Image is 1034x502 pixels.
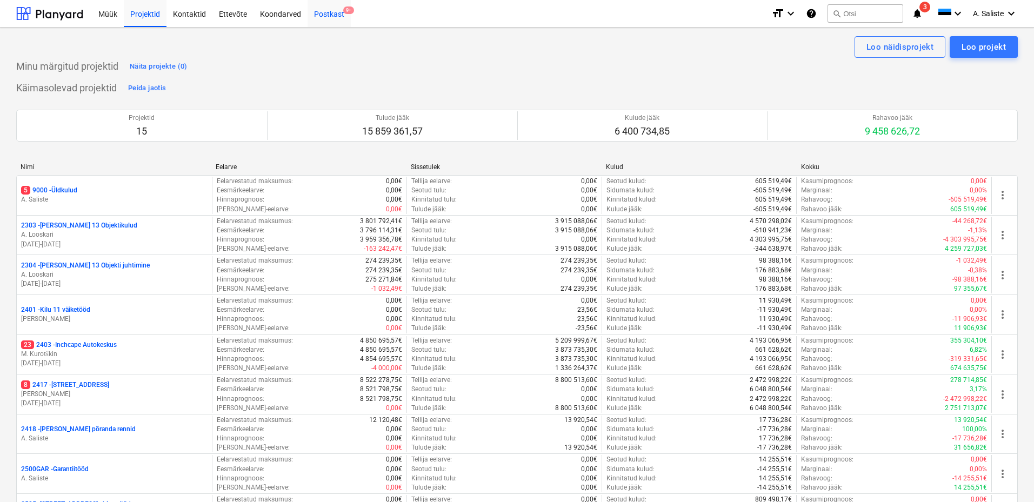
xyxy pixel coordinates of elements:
p: Seotud tulu : [411,425,446,434]
p: 13 920,54€ [564,416,597,425]
p: 4 193 066,95€ [750,336,792,345]
p: -11 930,49€ [757,305,792,314]
p: [DATE] - [DATE] [21,399,208,408]
p: Tellija eelarve : [411,336,452,345]
p: Seotud kulud : [606,376,646,385]
p: 97 355,67€ [954,284,987,293]
p: Hinnaprognoos : [217,434,264,443]
button: Otsi [828,4,903,23]
p: 3 796 114,31€ [360,226,402,235]
p: Kinnitatud tulu : [411,314,457,324]
p: 11 930,49€ [759,314,792,324]
p: A. Saliste [21,195,208,204]
p: 1 336 264,37€ [555,364,597,373]
p: Rahavoo jääk : [801,364,843,373]
p: Rahavoo jääk : [801,205,843,214]
p: 8 521 798,75€ [360,394,402,404]
p: Kulude jääk : [606,244,643,253]
p: 3 873 735,30€ [555,345,597,354]
span: 8 [21,380,30,389]
p: 4 303 995,75€ [750,235,792,244]
div: Loo projekt [962,40,1006,54]
div: Kokku [801,163,988,171]
p: Kasumiprognoos : [801,177,853,186]
p: Kinnitatud kulud : [606,354,657,364]
p: 6 048 800,54€ [750,404,792,413]
p: 8 800 513,60€ [555,376,597,385]
p: 274 239,35€ [365,266,402,275]
p: Tellija eelarve : [411,217,452,226]
i: keyboard_arrow_down [784,7,797,20]
p: Kinnitatud kulud : [606,275,657,284]
p: M. Kurotškin [21,350,208,359]
p: 2401 - Kilu 11 väiketööd [21,305,90,314]
p: 0,00€ [386,404,402,413]
p: -2 472 998,22€ [943,394,987,404]
span: more_vert [996,189,1009,202]
p: [DATE] - [DATE] [21,359,208,368]
p: Marginaal : [801,345,832,354]
p: 661 628,62€ [755,364,792,373]
p: 0,00€ [581,434,597,443]
p: 3 801 792,41€ [360,217,402,226]
div: 2418 -[PERSON_NAME] põranda rennidA. Saliste [21,425,208,443]
p: 4 570 298,02€ [750,217,792,226]
p: [PERSON_NAME]-eelarve : [217,443,290,452]
p: Seotud tulu : [411,226,446,235]
span: more_vert [996,308,1009,321]
p: -1,13% [968,226,987,235]
button: Loo projekt [950,36,1018,58]
p: 0,00€ [386,296,402,305]
p: 0,00€ [386,425,402,434]
p: Hinnaprognoos : [217,354,264,364]
p: Eelarvestatud maksumus : [217,376,293,385]
p: Tellija eelarve : [411,376,452,385]
span: 9+ [343,6,354,14]
i: Abikeskus [806,7,817,20]
p: 6 048 800,54€ [750,385,792,394]
p: -1 032,49€ [371,284,402,293]
span: more_vert [996,388,1009,401]
p: 274 239,35€ [561,284,597,293]
p: Sidumata kulud : [606,385,655,394]
p: 23,56€ [577,314,597,324]
p: Seotud tulu : [411,385,446,394]
p: 0,00€ [581,186,597,195]
p: 9000 - Üldkulud [21,186,77,195]
p: 275 271,84€ [365,275,402,284]
div: 2304 -[PERSON_NAME] 13 Objekti juhtimineA. Looskari[DATE]-[DATE] [21,261,208,289]
p: Kinnitatud tulu : [411,235,457,244]
p: Tulude jääk [362,113,423,123]
p: Kinnitatud tulu : [411,354,457,364]
p: 0,00% [970,305,987,314]
p: 0,00€ [386,205,402,214]
p: Sidumata kulud : [606,266,655,275]
p: Hinnaprognoos : [217,195,264,204]
p: 605 519,49€ [755,195,792,204]
p: 4 850 695,57€ [360,336,402,345]
p: [PERSON_NAME]-eelarve : [217,244,290,253]
p: 0,00€ [581,394,597,404]
p: [PERSON_NAME]-eelarve : [217,284,290,293]
p: Kasumiprognoos : [801,256,853,265]
p: -605 519,49€ [753,186,792,195]
p: Rahavoo jääk : [801,284,843,293]
p: 0,00€ [386,443,402,452]
p: Seotud kulud : [606,217,646,226]
p: Minu märgitud projektid [16,60,118,73]
p: 0,00€ [386,305,402,314]
p: Kinnitatud tulu : [411,394,457,404]
p: Tulude jääk : [411,364,446,373]
p: -605 519,49€ [753,205,792,214]
p: 274 239,35€ [365,256,402,265]
span: A. Saliste [973,9,1004,18]
p: 12 120,48€ [369,416,402,425]
p: 661 628,62€ [755,345,792,354]
p: 6,82% [970,345,987,354]
p: Eesmärkeelarve : [217,345,264,354]
p: [PERSON_NAME] [21,390,208,399]
p: 2417 - [STREET_ADDRESS] [21,380,109,390]
p: -11 906,93€ [952,314,987,324]
p: Kulude jääk : [606,205,643,214]
p: 0,00€ [386,186,402,195]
